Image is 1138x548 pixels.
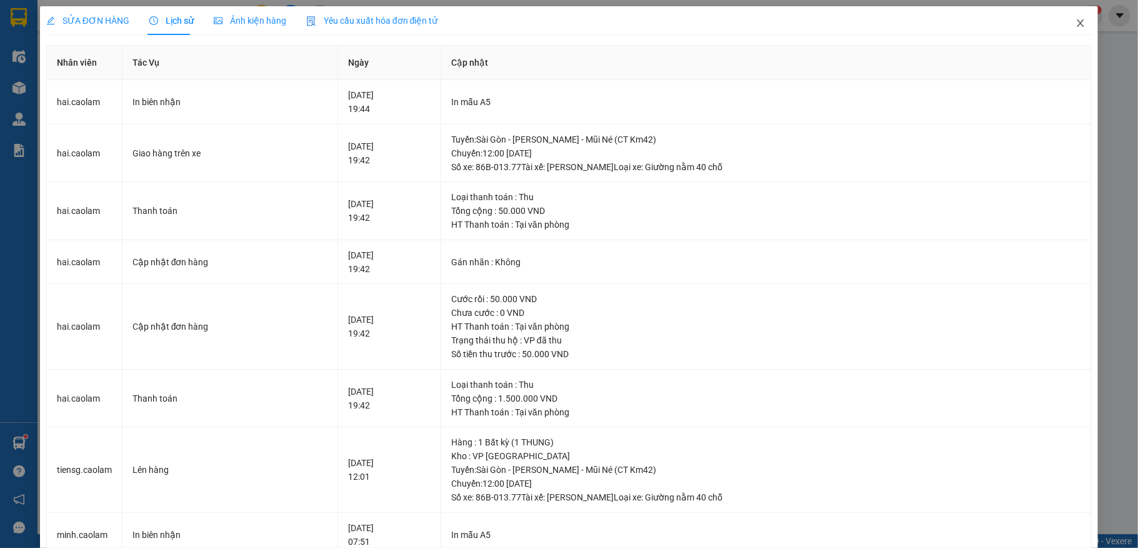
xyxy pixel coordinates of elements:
div: Trạng thái thu hộ : VP đã thu [451,333,1081,347]
div: Thanh toán [132,392,327,405]
td: hai.caolam [47,240,122,285]
div: Loại thanh toán : Thu [451,190,1081,204]
span: Lịch sử [149,16,194,26]
div: Chưa cước : 0 VND [451,306,1081,320]
div: HT Thanh toán : Tại văn phòng [451,320,1081,333]
div: Tổng cộng : 1.500.000 VND [451,392,1081,405]
div: Hàng : 1 Bất kỳ (1 THUNG) [451,435,1081,449]
td: tiensg.caolam [47,427,122,513]
div: Tuyến : Sài Gòn - [PERSON_NAME] - Mũi Né (CT Km42) Chuyến: 12:00 [DATE] Số xe: 86B-013.77 Tài xế:... [451,463,1081,504]
th: Nhân viên [47,46,122,80]
span: edit [46,16,55,25]
div: Loại thanh toán : Thu [451,378,1081,392]
div: [DATE] 19:42 [348,197,431,225]
span: close [1076,18,1086,28]
span: clock-circle [149,16,158,25]
div: Cước rồi : 50.000 VND [451,292,1081,306]
div: Lên hàng [132,463,327,477]
div: In biên nhận [132,528,327,542]
td: hai.caolam [47,124,122,183]
b: BIÊN NHẬN GỬI HÀNG HÓA [81,18,120,120]
b: [PERSON_NAME] [16,81,71,140]
button: Close [1063,6,1098,41]
div: Kho : VP [GEOGRAPHIC_DATA] [451,449,1081,463]
div: [DATE] 19:42 [348,313,431,340]
th: Ngày [338,46,441,80]
td: hai.caolam [47,182,122,240]
li: (c) 2017 [105,59,172,75]
div: Tổng cộng : 50.000 VND [451,204,1081,218]
img: icon [306,16,316,26]
div: [DATE] 19:44 [348,88,431,116]
b: [DOMAIN_NAME] [105,48,172,58]
th: Cập nhật [441,46,1092,80]
div: HT Thanh toán : Tại văn phòng [451,405,1081,419]
div: Cập nhật đơn hàng [132,255,327,269]
div: Cập nhật đơn hàng [132,320,327,333]
div: Thanh toán [132,204,327,218]
div: Gán nhãn : Không [451,255,1081,269]
div: Giao hàng trên xe [132,146,327,160]
div: Số tiền thu trước : 50.000 VND [451,347,1081,361]
td: hai.caolam [47,284,122,370]
span: Ảnh kiện hàng [214,16,286,26]
span: Yêu cầu xuất hóa đơn điện tử [306,16,438,26]
div: In biên nhận [132,95,327,109]
img: logo.jpg [136,16,166,46]
div: In mẫu A5 [451,528,1081,542]
span: picture [214,16,222,25]
div: [DATE] 12:01 [348,456,431,484]
div: [DATE] 19:42 [348,248,431,276]
td: hai.caolam [47,370,122,428]
span: SỬA ĐƠN HÀNG [46,16,129,26]
th: Tác Vụ [122,46,338,80]
div: Tuyến : Sài Gòn - [PERSON_NAME] - Mũi Né (CT Km42) Chuyến: 12:00 [DATE] Số xe: 86B-013.77 Tài xế:... [451,133,1081,174]
div: HT Thanh toán : Tại văn phòng [451,218,1081,231]
td: hai.caolam [47,80,122,124]
div: In mẫu A5 [451,95,1081,109]
div: [DATE] 19:42 [348,140,431,167]
div: [DATE] 19:42 [348,385,431,412]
